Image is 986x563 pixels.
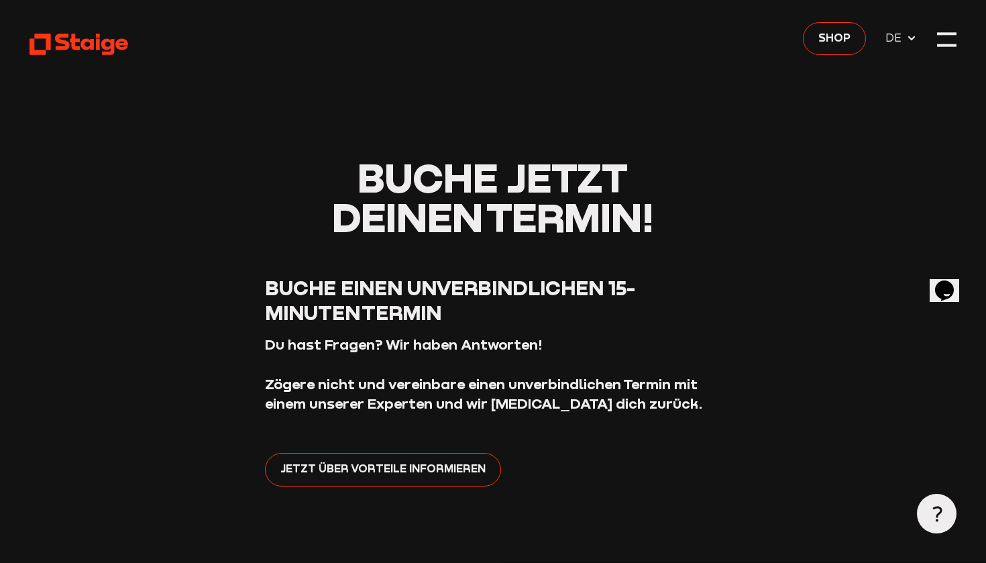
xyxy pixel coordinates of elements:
strong: Du hast Fragen? Wir haben Antworten! [265,336,543,353]
a: Jetzt über Vorteile informieren [265,453,501,487]
span: Buche jetzt deinen Termin! [332,153,654,241]
span: Buche einen unverbindlichen 15-Minuten Termin [265,275,635,325]
iframe: chat widget [930,262,973,302]
span: Shop [818,29,851,46]
strong: Zögere nicht und vereinbare einen unverbindlichen Termin mit einem unserer Experten und wir [MEDI... [265,375,703,412]
a: Shop [803,22,866,56]
span: DE [885,29,906,46]
span: Jetzt über Vorteile informieren [280,460,486,478]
